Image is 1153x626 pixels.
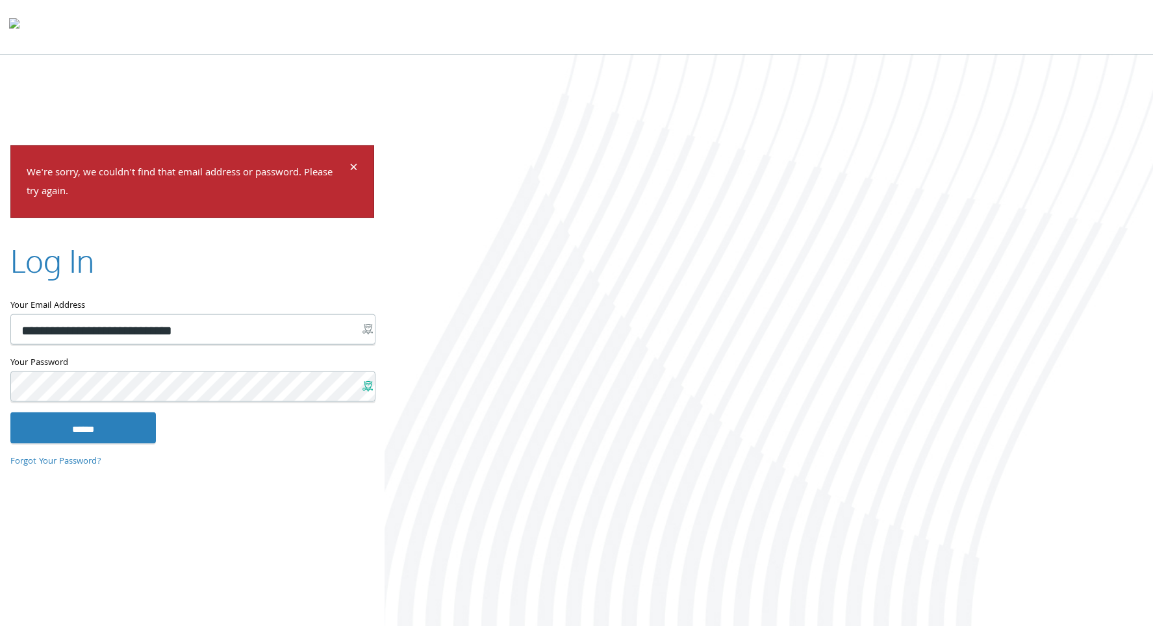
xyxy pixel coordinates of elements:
img: todyl-logo-dark.svg [9,14,19,40]
p: We're sorry, we couldn't find that email address or password. Please try again. [27,164,348,202]
a: Forgot Your Password? [10,455,101,469]
span: × [349,156,358,182]
label: Your Password [10,355,374,371]
button: Dismiss alert [349,162,358,177]
h2: Log In [10,238,94,282]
